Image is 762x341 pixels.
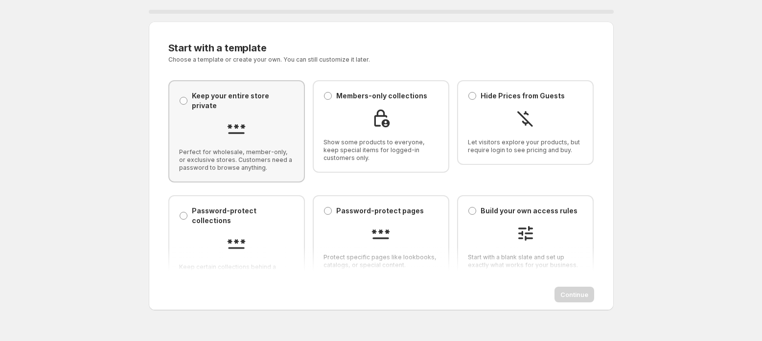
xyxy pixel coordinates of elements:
[468,253,583,269] span: Start with a blank slate and set up exactly what works for your business.
[468,138,583,154] span: Let visitors explore your products, but require login to see pricing and buy.
[516,224,535,243] img: Build your own access rules
[168,42,267,54] span: Start with a template
[336,206,424,216] p: Password-protect pages
[323,138,439,162] span: Show some products to everyone, keep special items for logged-in customers only.
[192,206,294,226] p: Password-protect collections
[192,91,294,111] p: Keep your entire store private
[336,91,427,101] p: Members-only collections
[516,109,535,128] img: Hide Prices from Guests
[371,109,391,128] img: Members-only collections
[371,224,391,243] img: Password-protect pages
[227,118,246,138] img: Keep your entire store private
[481,206,577,216] p: Build your own access rules
[481,91,565,101] p: Hide Prices from Guests
[179,263,294,287] span: Keep certain collections behind a password while the rest of your store is open.
[227,233,246,253] img: Password-protect collections
[168,56,478,64] p: Choose a template or create your own. You can still customize it later.
[323,253,439,269] span: Protect specific pages like lookbooks, catalogs, or special content.
[179,148,294,172] span: Perfect for wholesale, member-only, or exclusive stores. Customers need a password to browse anyt...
